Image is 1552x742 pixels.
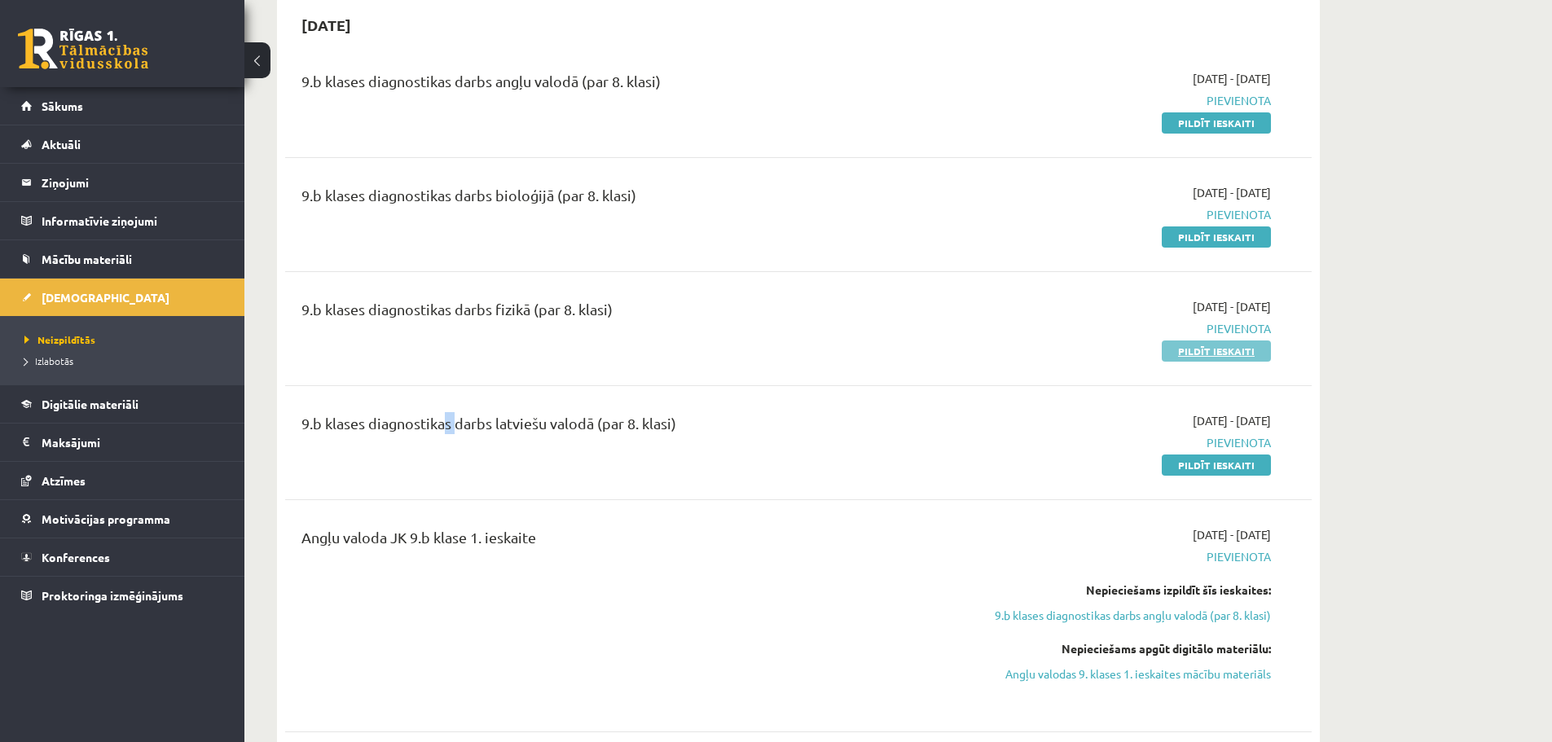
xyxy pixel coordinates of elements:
[1193,526,1271,543] span: [DATE] - [DATE]
[42,511,170,526] span: Motivācijas programma
[21,424,224,461] a: Maksājumi
[24,353,228,368] a: Izlabotās
[21,87,224,125] a: Sākums
[42,397,138,411] span: Digitālie materiāli
[21,164,224,201] a: Ziņojumi
[42,424,224,461] legend: Maksājumi
[1162,340,1271,362] a: Pildīt ieskaiti
[301,70,939,100] div: 9.b klases diagnostikas darbs angļu valodā (par 8. klasi)
[301,412,939,442] div: 9.b klases diagnostikas darbs latviešu valodā (par 8. klasi)
[964,665,1271,683] a: Angļu valodas 9. klases 1. ieskaites mācību materiāls
[21,577,224,614] a: Proktoringa izmēģinājums
[42,473,86,488] span: Atzīmes
[21,538,224,576] a: Konferences
[42,137,81,151] span: Aktuāli
[24,333,95,346] span: Neizpildītās
[21,500,224,538] a: Motivācijas programma
[21,385,224,423] a: Digitālie materiāli
[24,332,228,347] a: Neizpildītās
[21,279,224,316] a: [DEMOGRAPHIC_DATA]
[964,607,1271,624] a: 9.b klases diagnostikas darbs angļu valodā (par 8. klasi)
[21,125,224,163] a: Aktuāli
[1193,184,1271,201] span: [DATE] - [DATE]
[301,298,939,328] div: 9.b klases diagnostikas darbs fizikā (par 8. klasi)
[964,92,1271,109] span: Pievienota
[1193,298,1271,315] span: [DATE] - [DATE]
[964,640,1271,657] div: Nepieciešams apgūt digitālo materiālu:
[964,320,1271,337] span: Pievienota
[21,240,224,278] a: Mācību materiāli
[42,99,83,113] span: Sākums
[42,202,224,239] legend: Informatīvie ziņojumi
[1193,70,1271,87] span: [DATE] - [DATE]
[964,548,1271,565] span: Pievienota
[964,434,1271,451] span: Pievienota
[42,164,224,201] legend: Ziņojumi
[1162,454,1271,476] a: Pildīt ieskaiti
[1162,226,1271,248] a: Pildīt ieskaiti
[42,252,132,266] span: Mācību materiāli
[42,550,110,564] span: Konferences
[1193,412,1271,429] span: [DATE] - [DATE]
[1162,112,1271,134] a: Pildīt ieskaiti
[42,588,183,603] span: Proktoringa izmēģinājums
[964,582,1271,599] div: Nepieciešams izpildīt šīs ieskaites:
[21,202,224,239] a: Informatīvie ziņojumi
[285,6,367,44] h2: [DATE]
[301,184,939,214] div: 9.b klases diagnostikas darbs bioloģijā (par 8. klasi)
[301,526,939,556] div: Angļu valoda JK 9.b klase 1. ieskaite
[24,354,73,367] span: Izlabotās
[42,290,169,305] span: [DEMOGRAPHIC_DATA]
[21,462,224,499] a: Atzīmes
[18,29,148,69] a: Rīgas 1. Tālmācības vidusskola
[964,206,1271,223] span: Pievienota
